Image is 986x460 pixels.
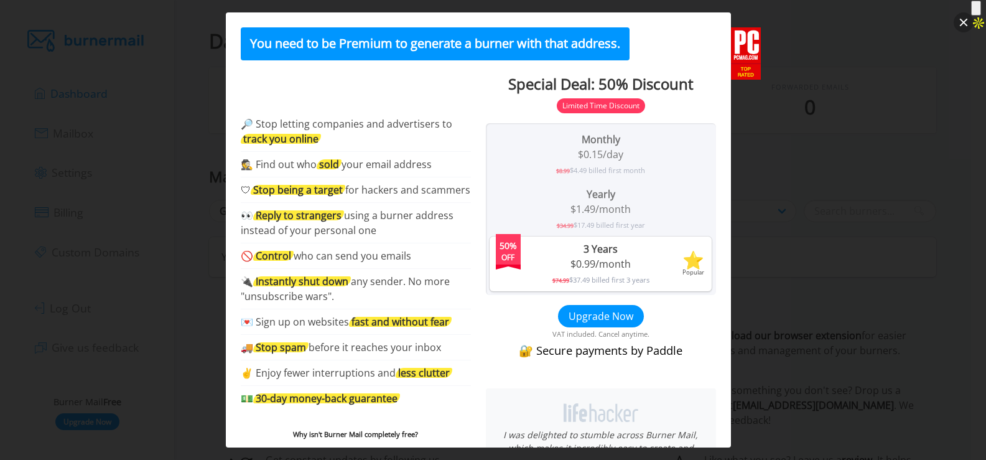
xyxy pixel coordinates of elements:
li: 🔌 any sender. No more "unsubscribe wars". [241,269,471,309]
li: 💌 Sign up on websites [241,309,471,335]
div: track you online [241,134,321,144]
div: 30-day money-back guarantee [253,393,400,403]
li: 🕵 Find out who your email address [241,152,471,177]
div: 3 Years [495,242,707,256]
button: close [954,12,974,32]
img: Apollo [971,16,986,31]
div: Off [496,234,521,265]
li: 🔎 Stop letting companies and advertisers to [241,116,471,152]
div: Yearly [495,187,707,202]
li: 💵 [241,386,471,411]
div: You need to be Premium to generate a burner with that address. [241,27,630,60]
span: $37.49 billed first 3 years [552,275,649,284]
div: sold [317,159,342,169]
div: Stop being a target [251,185,345,195]
li: 🛡 for hackers and scammers [241,177,471,203]
li: ✌️ Enjoy fewer interruptions and [241,360,471,386]
span: $74.99 [552,276,569,284]
div: Monthly [495,132,707,147]
div: Instantly shut down [253,276,351,286]
h1: Special Deal: 50% Discount [486,75,716,92]
span: 50% [499,239,518,252]
span: Popular [682,268,704,277]
div: Limited Time Discount [557,98,645,113]
span: $8.99 [556,167,570,175]
li: 🚫 who can send you emails [241,243,471,269]
div: $0.99/month [495,256,707,271]
div: $1.49/month [495,202,707,217]
span: $4.49 billed first month [556,166,645,175]
span: $34.99 [557,222,574,230]
span: ⭐️ [682,251,704,268]
div: Stop spam [253,342,309,352]
a: Why isn't Burner Mail completely free? [293,429,418,439]
div: Control [253,251,294,261]
div: fast and without fear [349,317,452,327]
span: 🔐 Secure payments by Paddle [486,342,716,359]
img: PCMag Top Rated Product [731,27,761,80]
div: $0.15/day [495,147,707,162]
div: less clutter [396,368,452,378]
li: 👀 using a burner address instead of your personal one [241,203,471,243]
span: VAT included. Cancel anytime. [486,327,716,341]
li: 🚚 before it reaches your inbox [241,335,471,360]
span: $17.49 billed first year [557,220,645,230]
img: Lifehacker [564,403,638,422]
div: Reply to strangers [253,210,344,220]
button: Upgrade Now [558,305,644,327]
